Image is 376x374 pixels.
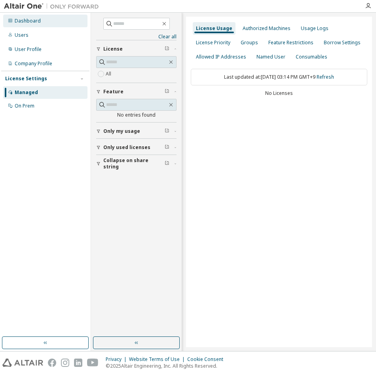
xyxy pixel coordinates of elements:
[165,128,169,134] span: Clear filter
[103,128,140,134] span: Only my usage
[96,40,177,58] button: License
[103,46,123,52] span: License
[106,363,228,369] p: © 2025 Altair Engineering, Inc. All Rights Reserved.
[48,359,56,367] img: facebook.svg
[2,359,43,367] img: altair_logo.svg
[317,74,334,80] a: Refresh
[15,60,52,67] div: Company Profile
[165,46,169,52] span: Clear filter
[103,157,165,170] span: Collapse on share string
[4,2,103,10] img: Altair One
[15,32,28,38] div: Users
[96,112,177,118] div: No entries found
[301,25,329,32] div: Usage Logs
[15,103,34,109] div: On Prem
[74,359,82,367] img: linkedin.svg
[61,359,69,367] img: instagram.svg
[196,25,232,32] div: License Usage
[196,54,246,60] div: Allowed IP Addresses
[96,34,177,40] a: Clear all
[15,89,38,96] div: Managed
[243,25,291,32] div: Authorized Machines
[268,40,313,46] div: Feature Restrictions
[5,76,47,82] div: License Settings
[96,83,177,100] button: Feature
[106,69,113,79] label: All
[96,155,177,172] button: Collapse on share string
[165,161,169,167] span: Clear filter
[296,54,327,60] div: Consumables
[187,356,228,363] div: Cookie Consent
[165,144,169,151] span: Clear filter
[324,40,361,46] div: Borrow Settings
[241,40,258,46] div: Groups
[191,69,367,85] div: Last updated at: [DATE] 03:14 PM GMT+9
[15,18,41,24] div: Dashboard
[96,139,177,156] button: Only used licenses
[256,54,285,60] div: Named User
[15,46,42,53] div: User Profile
[196,40,230,46] div: License Priority
[165,89,169,95] span: Clear filter
[103,144,150,151] span: Only used licenses
[87,359,99,367] img: youtube.svg
[129,356,187,363] div: Website Terms of Use
[191,90,367,96] div: No Licenses
[106,356,129,363] div: Privacy
[103,89,123,95] span: Feature
[96,123,177,140] button: Only my usage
